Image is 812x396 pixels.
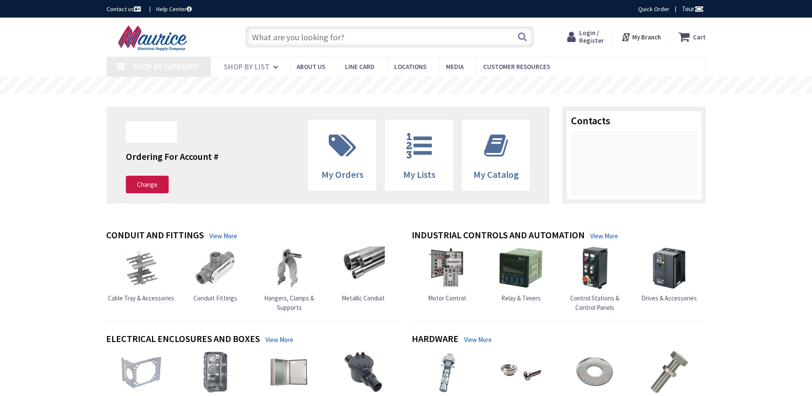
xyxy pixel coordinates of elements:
img: Device Boxes [194,351,237,393]
img: Maurice Electrical Supply Company [107,25,201,51]
a: View More [209,231,237,240]
a: Relay & Timers Relay & Timers [500,246,542,303]
h4: Electrical Enclosures and Boxes [106,333,260,346]
span: Hangers, Clamps & Supports [264,294,314,311]
a: My Lists [385,120,453,190]
img: Metallic Conduit [342,246,385,289]
a: Hangers, Clamps & Supports Hangers, Clamps & Supports [254,246,324,312]
a: Cart [678,29,706,45]
a: Metallic Conduit Metallic Conduit [342,246,385,303]
a: Change [126,176,169,194]
a: Contact us [107,5,143,13]
span: Shop By List [224,62,270,72]
a: Help Center [156,5,192,13]
a: My Orders [309,120,376,190]
span: About us [297,63,325,71]
img: Control Stations & Control Panels [574,246,616,289]
img: Drives & Accessories [648,246,690,289]
a: Control Stations & Control Panels Control Stations & Control Panels [560,246,630,312]
img: Explosion-Proof Boxes & Accessories [342,351,385,393]
a: Quick Order [638,5,669,13]
a: My Catalog [462,120,530,190]
img: Relay & Timers [500,246,542,289]
h4: Ordering For Account # [126,151,219,162]
a: View More [265,335,293,344]
span: My Lists [403,168,435,180]
a: View More [464,335,492,344]
span: Metallic Conduit [342,294,385,302]
img: Screws & Bolts [648,351,690,393]
span: My Catalog [473,168,519,180]
span: Drives & Accessories [641,294,697,302]
a: Motor Control Motor Control [425,246,468,303]
h4: Conduit and Fittings [106,230,204,242]
span: Media [446,63,464,71]
span: Control Stations & Control Panels [570,294,619,311]
span: Shop By Category [133,62,199,72]
div: My Branch [621,29,661,45]
a: Cable Tray & Accessories Cable Tray & Accessories [108,246,174,303]
span: Customer Resources [483,63,550,71]
span: Relay & Timers [501,294,541,302]
span: Line Card [345,63,375,71]
img: Miscellaneous Fastener [500,351,542,393]
h4: Industrial Controls and Automation [412,230,585,242]
a: Conduit Fittings Conduit Fittings [193,246,237,303]
img: Nuts & Washer [574,351,616,393]
img: Hangers, Clamps & Supports [268,246,311,289]
h3: Contacts [571,115,697,126]
img: Anchors [425,351,468,393]
rs-layer: Free Same Day Pickup at 15 Locations [328,81,485,90]
h4: Hardware [412,333,458,346]
strong: Cart [693,29,706,45]
span: My Orders [321,168,363,180]
img: Enclosures & Cabinets [268,351,311,393]
img: Conduit Fittings [194,246,237,289]
strong: My Branch [632,33,661,41]
a: Login / Register [567,29,604,45]
input: What are you looking for? [245,26,534,48]
span: Tour [682,5,704,13]
img: Box Hardware & Accessories [120,351,163,393]
img: Motor Control [425,246,468,289]
a: Drives & Accessories Drives & Accessories [641,246,697,303]
span: Conduit Fittings [193,294,237,302]
span: Locations [394,63,426,71]
span: Motor Control [428,294,466,302]
span: Cable Tray & Accessories [108,294,174,302]
img: Cable Tray & Accessories [120,246,163,289]
span: Login / Register [579,29,604,45]
a: View More [590,231,618,240]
